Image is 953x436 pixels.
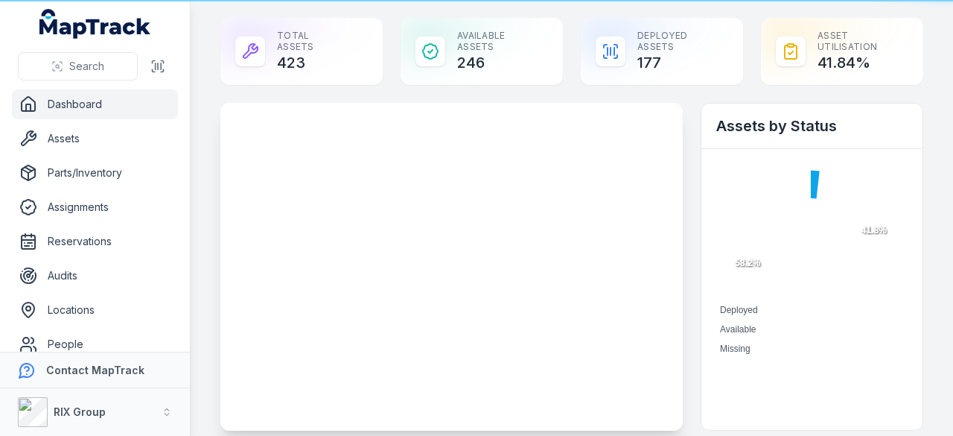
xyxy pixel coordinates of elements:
[69,59,104,74] span: Search
[12,158,178,188] a: Parts/Inventory
[18,52,138,80] button: Search
[12,261,178,291] a: Audits
[720,305,758,315] span: Deployed
[12,124,178,154] a: Assets
[12,295,178,325] a: Locations
[54,405,106,418] strong: RIX Group
[12,89,178,119] a: Dashboard
[39,9,151,39] a: MapTrack
[46,364,144,376] strong: Contact MapTrack
[720,344,750,354] span: Missing
[720,324,756,335] span: Available
[12,227,178,256] a: Reservations
[716,116,908,136] h2: Assets by Status
[12,192,178,222] a: Assignments
[12,329,178,359] a: People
